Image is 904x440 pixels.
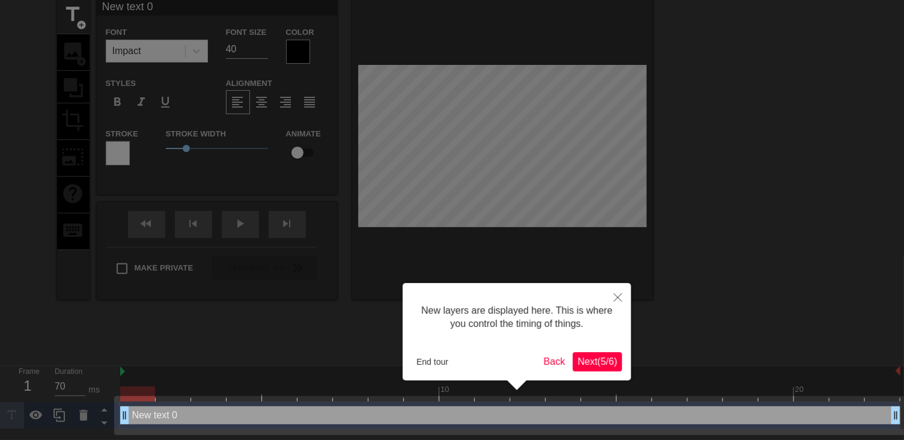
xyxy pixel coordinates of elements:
[578,356,617,367] span: Next ( 5 / 6 )
[539,352,570,371] button: Back
[573,352,622,371] button: Next
[412,353,453,371] button: End tour
[412,292,622,343] div: New layers are displayed here. This is where you control the timing of things.
[605,283,631,311] button: Close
